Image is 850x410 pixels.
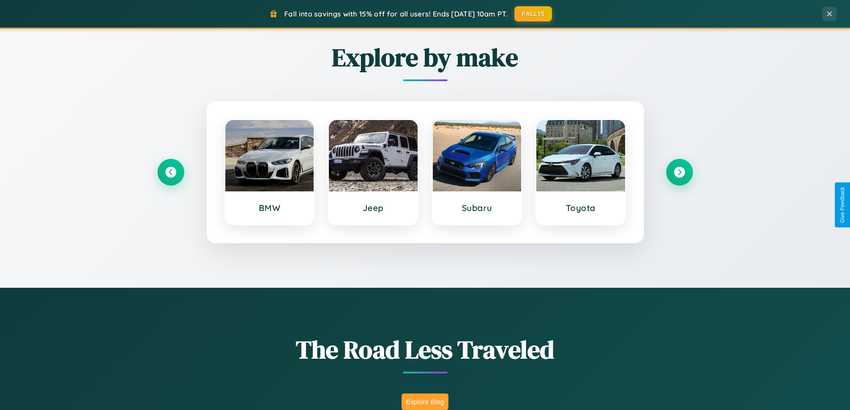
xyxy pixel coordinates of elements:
[158,40,693,75] h2: Explore by make
[338,203,409,213] h3: Jeep
[402,393,448,410] button: Explore Blog
[234,203,305,213] h3: BMW
[284,9,508,18] span: Fall into savings with 15% off for all users! Ends [DATE] 10am PT.
[514,6,552,21] button: FALL15
[442,203,513,213] h3: Subaru
[839,187,846,223] div: Give Feedback
[158,332,693,367] h1: The Road Less Traveled
[545,203,616,213] h3: Toyota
